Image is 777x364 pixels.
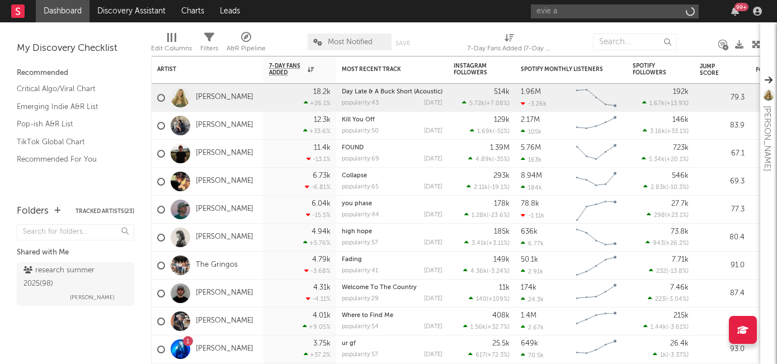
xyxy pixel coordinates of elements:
div: [PERSON_NAME] [760,106,774,171]
a: [PERSON_NAME] [196,233,253,242]
div: ( ) [469,295,510,302]
div: [DATE] [424,324,442,330]
a: [PERSON_NAME] [196,93,253,102]
div: you phase [342,201,442,207]
div: -4.11 % [306,295,331,302]
div: 1.4M [521,312,536,319]
button: 99+ [731,7,739,16]
div: 7.46k [670,284,689,291]
svg: Chart title [571,168,621,196]
input: Search for artists [531,4,699,18]
div: Recommended [17,67,134,80]
input: Search for folders... [17,224,134,240]
div: -1.11k [521,212,544,219]
span: +13.9 % [666,101,687,107]
div: 11k [499,284,510,291]
a: [PERSON_NAME] [196,316,253,326]
div: Edit Columns [151,28,192,60]
span: -3.04 % [667,296,687,302]
div: ( ) [646,239,689,247]
a: [PERSON_NAME] [196,289,253,298]
div: 25.5k [492,340,510,347]
svg: Chart title [571,112,621,140]
a: [PERSON_NAME] [196,344,253,354]
a: The Gringos [196,261,238,270]
div: ( ) [648,295,689,302]
div: 514k [494,88,510,96]
div: Kill You Off [342,117,442,123]
div: 105k [521,128,541,135]
div: 184k [521,184,542,191]
div: ( ) [643,127,689,135]
div: ( ) [647,211,689,219]
div: My Discovery Checklist [17,42,134,55]
svg: Chart title [571,335,621,363]
span: 4.89k [475,157,492,163]
span: [PERSON_NAME] [70,291,115,304]
div: Welcome To The Country [342,285,442,291]
div: Edit Columns [151,42,192,55]
span: 3.16k [650,129,665,135]
div: 6.04k [312,200,331,207]
div: 7-Day Fans Added (7-Day Fans Added) [467,42,551,55]
a: Kill You Off [342,117,375,123]
a: Where to Find Me [342,313,393,319]
div: 4.79k [312,256,331,263]
div: -3.68 % [304,267,331,275]
span: 1k [660,352,666,358]
div: 723k [673,144,689,152]
div: -15.5 % [306,211,331,219]
svg: Chart title [571,140,621,168]
span: +72.3 % [487,352,508,358]
div: +5.76 % [303,239,331,247]
a: research summer 2025(98)[PERSON_NAME] [17,262,134,306]
div: -13.1 % [307,155,331,163]
div: Shared with Me [17,246,134,259]
span: Most Notified [328,39,373,46]
a: high hope [342,229,372,235]
div: 178k [494,200,510,207]
span: 7-Day Fans Added [269,63,305,76]
span: -13.8 % [668,268,687,275]
div: A&R Pipeline [227,28,266,60]
div: popularity: 43 [342,100,379,106]
div: 83.9 [700,119,745,133]
div: 26.4k [670,340,689,347]
button: Tracked Artists(23) [76,209,134,214]
div: 6.73k [313,172,331,179]
div: Collapse [342,173,442,179]
span: +20.1 % [666,157,687,163]
span: +109 % [488,296,508,302]
div: 6.77k [521,240,544,247]
div: popularity: 29 [342,296,379,302]
div: +9.05 % [303,323,331,330]
div: -3.26k [521,100,547,107]
a: [PERSON_NAME] [196,205,253,214]
div: ( ) [467,183,510,191]
a: Fading [342,257,362,263]
div: 87.4 [700,287,745,300]
div: ( ) [653,351,689,358]
span: 140 [476,296,487,302]
div: A&R Pipeline [227,42,266,55]
span: -19.1 % [489,185,508,191]
span: +7.08 % [486,101,508,107]
div: 408k [492,312,510,319]
div: ( ) [642,155,689,163]
div: 69.3 [700,175,745,188]
div: 2.91k [521,268,543,275]
div: 77.3 [700,203,745,216]
div: +33.6 % [303,127,331,135]
span: 3.41k [472,240,487,247]
div: 12.3k [314,116,331,124]
div: [DATE] [424,240,442,246]
div: 70.5k [521,352,544,359]
span: -51 % [495,129,508,135]
svg: Chart title [571,280,621,308]
div: Artist [157,66,241,73]
div: 1.39M [490,144,510,152]
div: 93.0 [700,343,745,356]
a: TikTok Global Chart [17,136,123,148]
div: 7-Day Fans Added (7-Day Fans Added) [467,28,551,60]
div: 8.94M [521,172,542,179]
